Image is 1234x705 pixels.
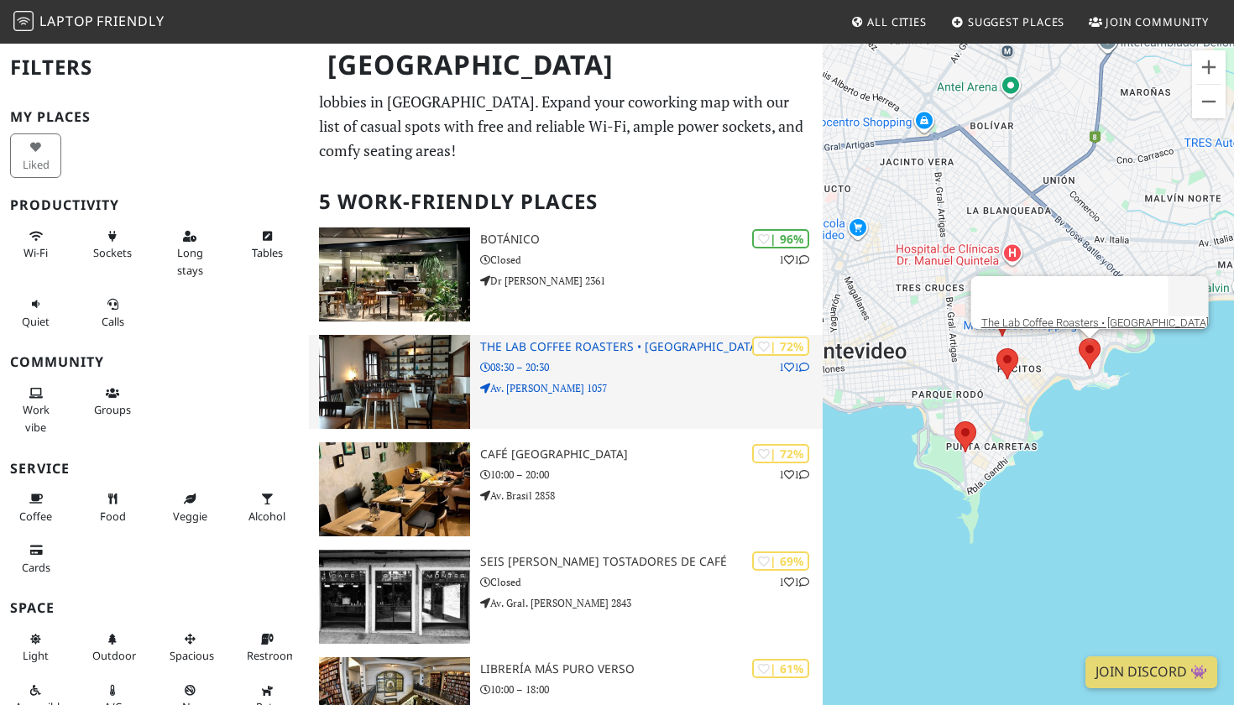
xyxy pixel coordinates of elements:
a: Join Community [1082,7,1216,37]
p: 1 1 [779,359,809,375]
img: The Lab Coffee Roasters • Pocitos [319,335,470,429]
button: Close [1169,276,1209,316]
p: Av. Gral. [PERSON_NAME] 2843 [480,595,823,611]
button: Spacious [165,625,216,670]
span: All Cities [867,14,927,29]
p: Dr [PERSON_NAME] 2361 [480,273,823,289]
span: Spacious [170,648,214,663]
div: | 61% [752,659,809,678]
p: 1 1 [779,252,809,268]
h3: BOTÁNICO [480,232,823,247]
p: 10:00 – 18:00 [480,681,823,697]
span: Coffee [19,509,52,524]
a: The Lab Coffee Roasters • [GEOGRAPHIC_DATA] [981,316,1209,329]
h3: The Lab Coffee Roasters • [GEOGRAPHIC_DATA] [480,340,823,354]
h3: Seis [PERSON_NAME] Tostadores de café [480,555,823,569]
button: Outdoor [87,625,139,670]
h3: My Places [10,109,299,125]
button: Light [10,625,61,670]
a: BOTÁNICO | 96% 11 BOTÁNICO Closed Dr [PERSON_NAME] 2361 [309,227,824,321]
a: Café La Latina | 72% 11 Café [GEOGRAPHIC_DATA] 10:00 – 20:00 Av. Brasil 2858 [309,442,824,536]
span: Friendly [97,12,164,30]
a: LaptopFriendly LaptopFriendly [13,8,165,37]
button: Sockets [87,222,139,267]
button: Zoom out [1192,85,1226,118]
img: BOTÁNICO [319,227,470,321]
span: Laptop [39,12,94,30]
img: Café La Latina [319,442,470,536]
span: Alcohol [248,509,285,524]
div: | 69% [752,551,809,571]
span: Long stays [177,245,203,277]
span: Work-friendly tables [252,245,283,260]
button: Groups [87,379,139,424]
div: | 72% [752,337,809,356]
button: Tables [242,222,293,267]
p: 1 1 [779,574,809,590]
span: Join Community [1106,14,1209,29]
span: Suggest Places [968,14,1065,29]
button: Coffee [10,485,61,530]
span: Restroom [247,648,296,663]
button: Cards [10,536,61,581]
button: Food [87,485,139,530]
a: Join Discord 👾 [1085,656,1217,688]
span: Veggie [173,509,207,524]
button: Long stays [165,222,216,284]
h3: Librería Más Puro Verso [480,662,823,676]
p: 10:00 – 20:00 [480,467,823,483]
span: Group tables [94,402,131,417]
a: The Lab Coffee Roasters • Pocitos | 72% 11 The Lab Coffee Roasters • [GEOGRAPHIC_DATA] 08:30 – 20... [309,335,824,429]
span: Food [100,509,126,524]
h3: Productivity [10,197,299,213]
p: Closed [480,574,823,590]
span: Video/audio calls [102,314,124,329]
h3: Community [10,354,299,370]
a: Seis Montes Tostadores de café | 69% 11 Seis [PERSON_NAME] Tostadores de café Closed Av. Gral. [P... [309,550,824,644]
a: All Cities [844,7,933,37]
button: Calls [87,290,139,335]
span: Credit cards [22,560,50,575]
button: Zoom in [1192,50,1226,84]
h3: Café [GEOGRAPHIC_DATA] [480,447,823,462]
h2: 5 Work-Friendly Places [319,176,813,227]
p: 1 1 [779,467,809,483]
h3: Service [10,461,299,477]
button: Wi-Fi [10,222,61,267]
p: The best work and study-friendly cafes, restaurants, libraries, and hotel lobbies in [GEOGRAPHIC_... [319,66,813,163]
h2: Filters [10,42,299,93]
p: Closed [480,252,823,268]
h1: [GEOGRAPHIC_DATA] [314,42,820,88]
p: Av. Brasil 2858 [480,488,823,504]
div: | 96% [752,229,809,248]
p: 08:30 – 20:30 [480,359,823,375]
span: Natural light [23,648,49,663]
button: Restroom [242,625,293,670]
img: LaptopFriendly [13,11,34,31]
span: Stable Wi-Fi [24,245,48,260]
button: Work vibe [10,379,61,441]
span: Quiet [22,314,50,329]
span: Outdoor area [92,648,136,663]
img: Seis Montes Tostadores de café [319,550,470,644]
a: Suggest Places [944,7,1072,37]
div: | 72% [752,444,809,463]
p: Av. [PERSON_NAME] 1057 [480,380,823,396]
h3: Space [10,600,299,616]
span: Power sockets [93,245,132,260]
span: People working [23,402,50,434]
button: Quiet [10,290,61,335]
button: Alcohol [242,485,293,530]
button: Veggie [165,485,216,530]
